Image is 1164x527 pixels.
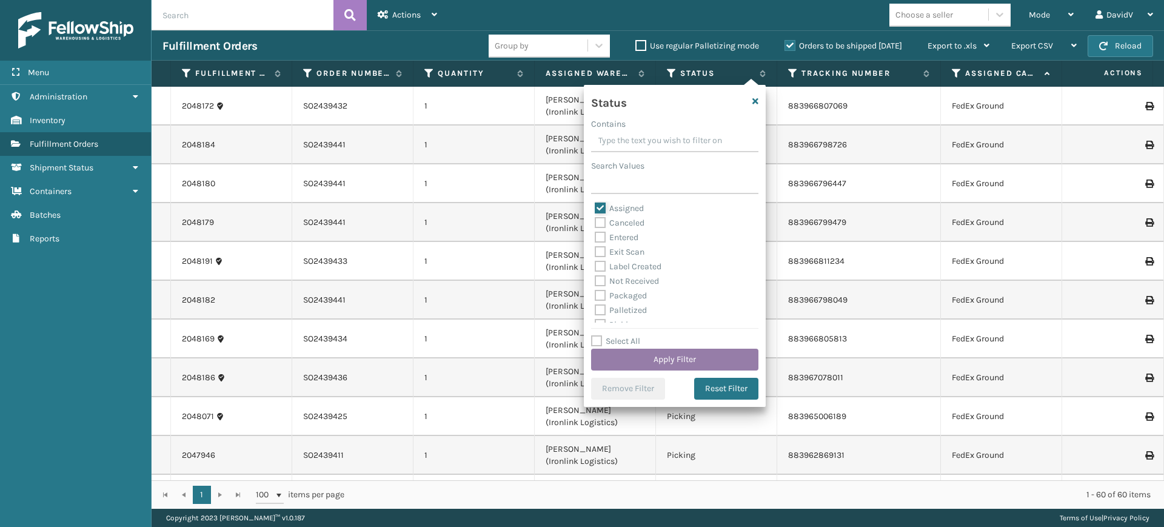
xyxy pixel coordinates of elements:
[182,333,215,345] a: 2048169
[292,397,413,436] td: SO2439425
[656,475,777,514] td: Picking
[788,450,845,460] a: 883962869131
[595,232,638,243] label: Entered
[694,378,758,400] button: Reset Filter
[292,203,413,242] td: SO2439441
[1145,180,1152,188] i: Print Label
[1145,451,1152,460] i: Print Label
[1103,514,1149,522] a: Privacy Policy
[413,203,535,242] td: 1
[30,233,59,244] span: Reports
[166,509,305,527] p: Copyright 2023 [PERSON_NAME]™ v 1.0.187
[595,247,644,257] label: Exit Scan
[30,210,61,220] span: Batches
[413,126,535,164] td: 1
[1011,41,1053,51] span: Export CSV
[30,92,87,102] span: Administration
[895,8,953,21] div: Choose a seller
[18,12,133,49] img: logo
[292,281,413,320] td: SO2439441
[941,320,1062,358] td: FedEx Ground
[591,378,665,400] button: Remove Filter
[256,489,274,501] span: 100
[591,349,758,371] button: Apply Filter
[535,358,656,397] td: [PERSON_NAME] (Ironlink Logistics)
[292,320,413,358] td: SO2439434
[182,255,213,267] a: 2048191
[292,126,413,164] td: SO2439441
[413,320,535,358] td: 1
[941,203,1062,242] td: FedEx Ground
[591,159,644,172] label: Search Values
[591,336,640,346] label: Select All
[413,164,535,203] td: 1
[788,178,846,189] a: 883966796447
[182,217,214,229] a: 2048179
[413,242,535,281] td: 1
[591,130,758,152] input: Type the text you wish to filter on
[941,164,1062,203] td: FedEx Ground
[788,139,847,150] a: 883966798726
[413,358,535,397] td: 1
[30,139,98,149] span: Fulfillment Orders
[1060,514,1102,522] a: Terms of Use
[595,261,661,272] label: Label Created
[801,68,917,79] label: Tracking Number
[788,256,845,266] a: 883966811234
[413,87,535,126] td: 1
[495,39,529,52] div: Group by
[1060,509,1149,527] div: |
[1145,374,1152,382] i: Print Label
[413,281,535,320] td: 1
[595,305,647,315] label: Palletized
[1029,10,1050,20] span: Mode
[162,39,257,53] h3: Fulfillment Orders
[535,397,656,436] td: [PERSON_NAME] (Ironlink Logistics)
[195,68,269,79] label: Fulfillment Order Id
[1145,335,1152,343] i: Print Label
[941,126,1062,164] td: FedEx Ground
[392,10,421,20] span: Actions
[788,101,848,111] a: 883966807069
[292,358,413,397] td: SO2439436
[182,449,215,462] a: 2047946
[535,242,656,281] td: [PERSON_NAME] (Ironlink Logistics)
[30,163,93,173] span: Shipment Status
[941,242,1062,281] td: FedEx Ground
[591,118,626,130] label: Contains
[535,475,656,514] td: [PERSON_NAME] (Ironlink Logistics)
[535,126,656,164] td: [PERSON_NAME] (Ironlink Logistics)
[941,358,1062,397] td: FedEx Ground
[256,486,344,504] span: items per page
[316,68,390,79] label: Order Number
[28,67,49,78] span: Menu
[941,475,1062,514] td: FedEx Ground
[788,411,846,421] a: 883965006189
[182,411,214,423] a: 2048071
[413,436,535,475] td: 1
[535,281,656,320] td: [PERSON_NAME] (Ironlink Logistics)
[535,436,656,475] td: [PERSON_NAME] (Ironlink Logistics)
[535,203,656,242] td: [PERSON_NAME] (Ironlink Logistics)
[361,489,1151,501] div: 1 - 60 of 60 items
[1145,412,1152,421] i: Print Label
[292,475,413,514] td: SO2439441
[292,164,413,203] td: SO2439441
[182,100,214,112] a: 2048172
[413,397,535,436] td: 1
[635,41,759,51] label: Use regular Palletizing mode
[1145,141,1152,149] i: Print Label
[535,320,656,358] td: [PERSON_NAME] (Ironlink Logistics)
[1145,257,1152,266] i: Print Label
[182,178,215,190] a: 2048180
[941,397,1062,436] td: FedEx Ground
[788,372,843,383] a: 883967078011
[292,87,413,126] td: SO2439432
[965,68,1039,79] label: Assigned Carrier Service
[595,218,644,228] label: Canceled
[656,397,777,436] td: Picking
[784,41,902,51] label: Orders to be shipped [DATE]
[1145,296,1152,304] i: Print Label
[595,203,644,213] label: Assigned
[292,436,413,475] td: SO2439411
